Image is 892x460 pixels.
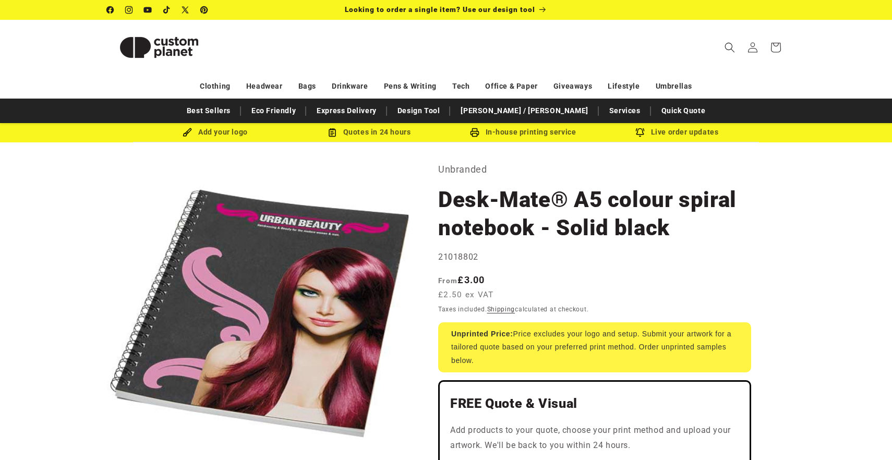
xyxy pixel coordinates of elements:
[455,102,593,120] a: [PERSON_NAME] / [PERSON_NAME]
[183,128,192,137] img: Brush Icon
[446,126,600,139] div: In-house printing service
[438,304,751,314] div: Taxes included. calculated at checkout.
[608,77,640,95] a: Lifestyle
[438,186,751,242] h1: Desk-Mate® A5 colour spiral notebook - Solid black
[138,126,292,139] div: Add your logo
[298,77,316,95] a: Bags
[246,102,301,120] a: Eco Friendly
[450,423,739,453] p: Add products to your quote, choose your print method and upload your artwork. We'll be back to yo...
[107,24,211,71] img: Custom Planet
[328,128,337,137] img: Order Updates Icon
[635,128,645,137] img: Order updates
[604,102,646,120] a: Services
[200,77,231,95] a: Clothing
[438,276,457,285] span: From
[311,102,382,120] a: Express Delivery
[384,77,437,95] a: Pens & Writing
[451,330,513,338] strong: Unprinted Price:
[553,77,592,95] a: Giveaways
[600,126,754,139] div: Live order updates
[332,77,368,95] a: Drinkware
[438,252,478,262] span: 21018802
[485,77,537,95] a: Office & Paper
[246,77,283,95] a: Headwear
[392,102,445,120] a: Design Tool
[292,126,446,139] div: Quotes in 24 hours
[103,20,215,75] a: Custom Planet
[487,306,515,313] a: Shipping
[438,274,485,285] strong: £3.00
[182,102,236,120] a: Best Sellers
[438,289,494,301] span: £2.50 ex VAT
[438,322,751,372] div: Price excludes your logo and setup. Submit your artwork for a tailored quote based on your prefer...
[656,102,711,120] a: Quick Quote
[345,5,535,14] span: Looking to order a single item? Use our design tool
[438,161,751,178] p: Unbranded
[470,128,479,137] img: In-house printing
[718,36,741,59] summary: Search
[656,77,692,95] a: Umbrellas
[452,77,469,95] a: Tech
[450,395,739,412] h2: FREE Quote & Visual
